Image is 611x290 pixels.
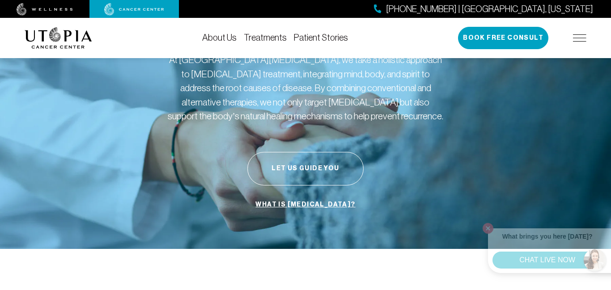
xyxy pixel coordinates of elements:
span: [PHONE_NUMBER] | [GEOGRAPHIC_DATA], [US_STATE] [386,3,593,16]
img: icon-hamburger [573,34,586,42]
img: logo [25,27,92,49]
button: Let Us Guide You [247,152,364,185]
img: cancer center [104,3,164,16]
a: Treatments [244,33,287,42]
a: About Us [202,33,237,42]
img: wellness [17,3,73,16]
a: [PHONE_NUMBER] | [GEOGRAPHIC_DATA], [US_STATE] [374,3,593,16]
p: At [GEOGRAPHIC_DATA][MEDICAL_DATA], we take a holistic approach to [MEDICAL_DATA] treatment, inte... [167,53,444,123]
button: Book Free Consult [458,27,548,49]
a: What is [MEDICAL_DATA]? [253,196,357,213]
a: Patient Stories [294,33,348,42]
